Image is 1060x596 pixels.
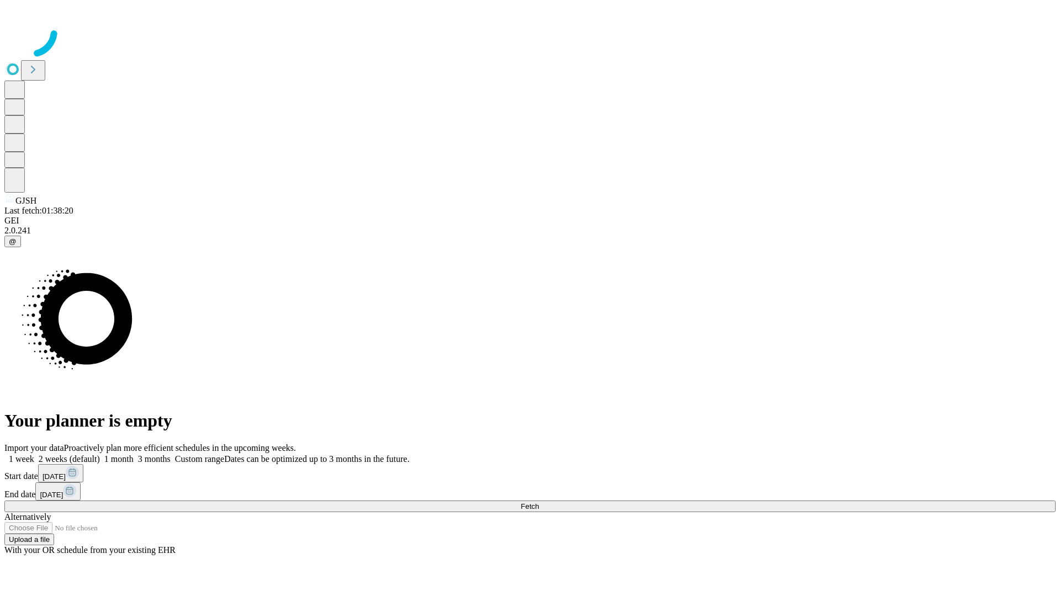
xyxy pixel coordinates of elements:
[4,512,51,521] span: Alternatively
[4,464,1056,482] div: Start date
[43,472,66,481] span: [DATE]
[4,501,1056,512] button: Fetch
[15,196,36,205] span: GJSH
[39,454,100,464] span: 2 weeks (default)
[4,236,21,247] button: @
[4,545,176,555] span: With your OR schedule from your existing EHR
[35,482,81,501] button: [DATE]
[4,226,1056,236] div: 2.0.241
[224,454,409,464] span: Dates can be optimized up to 3 months in the future.
[38,464,83,482] button: [DATE]
[138,454,171,464] span: 3 months
[104,454,134,464] span: 1 month
[521,502,539,510] span: Fetch
[4,216,1056,226] div: GEI
[64,443,296,453] span: Proactively plan more efficient schedules in the upcoming weeks.
[9,454,34,464] span: 1 week
[4,206,73,215] span: Last fetch: 01:38:20
[175,454,224,464] span: Custom range
[40,491,63,499] span: [DATE]
[4,411,1056,431] h1: Your planner is empty
[4,443,64,453] span: Import your data
[4,482,1056,501] div: End date
[4,534,54,545] button: Upload a file
[9,237,17,246] span: @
